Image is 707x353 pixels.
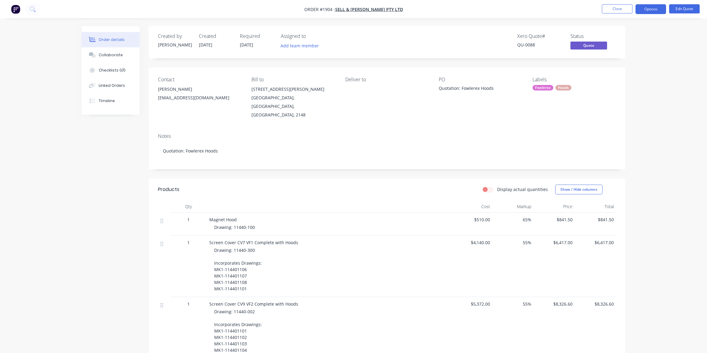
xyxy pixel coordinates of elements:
div: Qty [170,200,207,213]
span: $8,326.60 [536,301,573,307]
div: Checklists 0/0 [99,68,126,73]
label: Display actual quantities [497,186,548,193]
div: Linked Orders [99,83,125,88]
div: Collaborate [99,52,123,58]
span: Magnet Hood [209,217,237,222]
span: $6,417.00 [536,239,573,246]
div: Deliver to [345,77,429,83]
div: Created by [158,33,192,39]
div: Bill to [251,77,335,83]
span: Order #1904 - [304,6,335,12]
div: Assigned to [281,33,342,39]
span: $8,326.60 [577,301,614,307]
div: QU-0088 [517,42,563,48]
span: $841.50 [536,216,573,223]
button: Collaborate [82,47,140,63]
span: Screen Cover CV9 VF2 Complete with Hoods [209,301,298,307]
div: Fowlerex [533,85,553,90]
button: Checklists 0/0 [82,63,140,78]
a: Sell & [PERSON_NAME] Pty Ltd [335,6,403,12]
div: [PERSON_NAME][EMAIL_ADDRESS][DOMAIN_NAME] [158,85,242,105]
div: Products [158,186,179,193]
button: Quote [570,42,607,51]
span: $6,417.00 [577,239,614,246]
button: Linked Orders [82,78,140,93]
button: Options [636,4,666,14]
span: [DATE] [199,42,212,48]
span: 55% [495,239,531,246]
button: Timeline [82,93,140,108]
span: [DATE] [240,42,253,48]
span: Drawing: 11440-100 [214,224,255,230]
span: Drawing: 11440-300 Incorporates Drawings: MK1-114401106 MK1-114401107 MK1-114401108 MK1-114401101 [214,247,262,292]
img: Factory [11,5,20,14]
button: Edit Quote [669,4,700,13]
span: Screen Cover CV7 VF1 Complete with Hoods [209,240,298,245]
div: Markup [493,200,534,213]
span: 1 [187,216,190,223]
span: 65% [495,216,531,223]
div: Total [575,200,616,213]
button: Show / Hide columns [555,185,603,194]
span: 1 [187,239,190,246]
div: Quotation: Fowlerex Hoods [158,142,616,160]
span: $841.50 [577,216,614,223]
div: Labels [533,77,616,83]
div: Price [534,200,575,213]
div: Status [570,33,616,39]
button: Add team member [277,42,322,50]
div: Contact [158,77,242,83]
span: 1 [187,301,190,307]
div: Hoods [555,85,571,90]
div: Required [240,33,273,39]
div: Cost [451,200,493,213]
div: [PERSON_NAME] [158,42,192,48]
div: Quotation: Fowlerex Hoods [439,85,515,94]
div: Order details [99,37,125,42]
div: PO [439,77,522,83]
div: [EMAIL_ADDRESS][DOMAIN_NAME] [158,94,242,102]
div: Timeline [99,98,115,104]
div: [STREET_ADDRESS][PERSON_NAME] [251,85,335,94]
span: 55% [495,301,531,307]
div: [STREET_ADDRESS][PERSON_NAME][GEOGRAPHIC_DATA], [GEOGRAPHIC_DATA], [GEOGRAPHIC_DATA], 2148 [251,85,335,119]
span: $5,372.00 [454,301,490,307]
button: Close [602,4,632,13]
div: [PERSON_NAME] [158,85,242,94]
div: [GEOGRAPHIC_DATA], [GEOGRAPHIC_DATA], [GEOGRAPHIC_DATA], 2148 [251,94,335,119]
button: Add team member [281,42,322,50]
span: $4,140.00 [454,239,490,246]
div: Notes [158,133,616,139]
span: $510.00 [454,216,490,223]
div: Created [199,33,233,39]
span: Quote [570,42,607,49]
button: Order details [82,32,140,47]
div: Xero Quote # [517,33,563,39]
